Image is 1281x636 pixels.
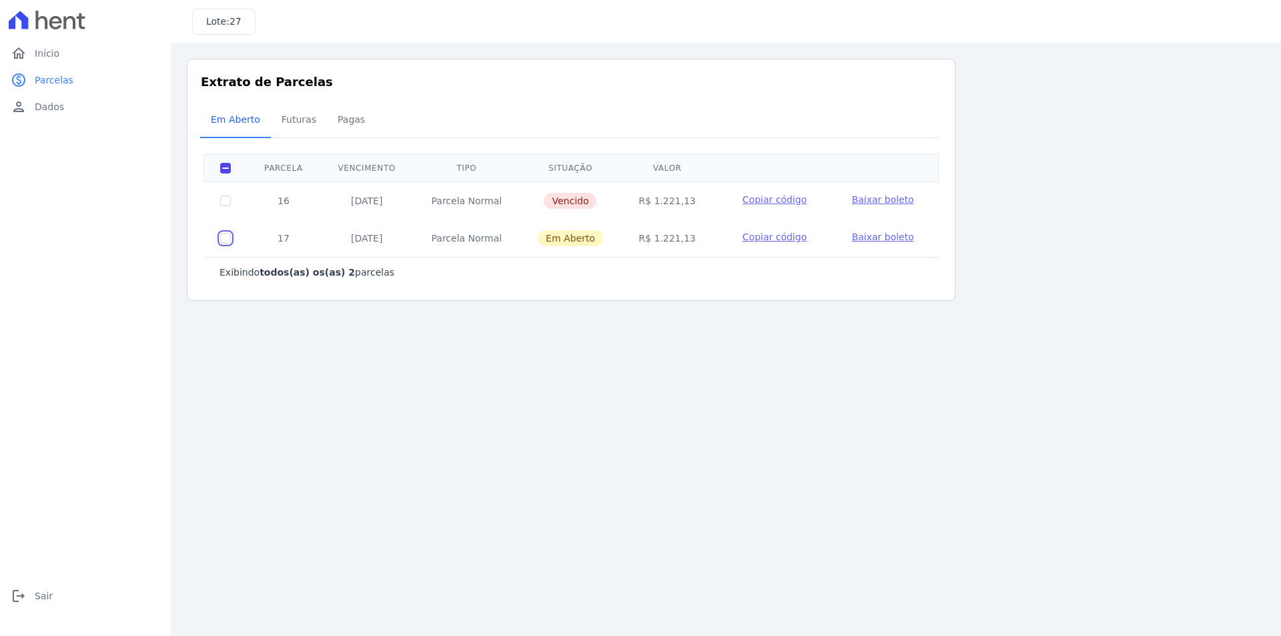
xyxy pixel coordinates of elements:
[413,154,520,182] th: Tipo
[520,154,621,182] th: Situação
[220,266,394,279] p: Exibindo parcelas
[320,220,414,257] td: [DATE]
[743,194,807,205] span: Copiar código
[5,40,165,67] a: homeInício
[5,93,165,120] a: personDados
[247,154,320,182] th: Parcela
[247,220,320,257] td: 17
[743,232,807,242] span: Copiar código
[260,267,355,278] b: todos(as) os(as) 2
[544,193,596,209] span: Vencido
[621,220,714,257] td: R$ 1.221,13
[5,583,165,609] a: logoutSair
[274,106,324,133] span: Futuras
[11,588,27,604] i: logout
[852,232,914,242] span: Baixar boleto
[538,230,603,246] span: Em Aberto
[35,47,59,60] span: Início
[230,16,242,27] span: 27
[413,182,520,220] td: Parcela Normal
[203,106,268,133] span: Em Aberto
[201,73,941,91] h3: Extrato de Parcelas
[330,106,373,133] span: Pagas
[621,154,714,182] th: Valor
[11,45,27,61] i: home
[413,220,520,257] td: Parcela Normal
[621,182,714,220] td: R$ 1.221,13
[320,182,414,220] td: [DATE]
[729,230,819,244] button: Copiar código
[852,230,914,244] a: Baixar boleto
[271,103,327,138] a: Futuras
[729,193,819,206] button: Copiar código
[11,99,27,115] i: person
[852,194,914,205] span: Baixar boleto
[5,67,165,93] a: paidParcelas
[852,193,914,206] a: Baixar boleto
[11,72,27,88] i: paid
[206,15,242,29] h3: Lote:
[247,182,320,220] td: 16
[35,589,53,603] span: Sair
[35,100,64,113] span: Dados
[320,154,414,182] th: Vencimento
[327,103,376,138] a: Pagas
[35,73,73,87] span: Parcelas
[200,103,271,138] a: Em Aberto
